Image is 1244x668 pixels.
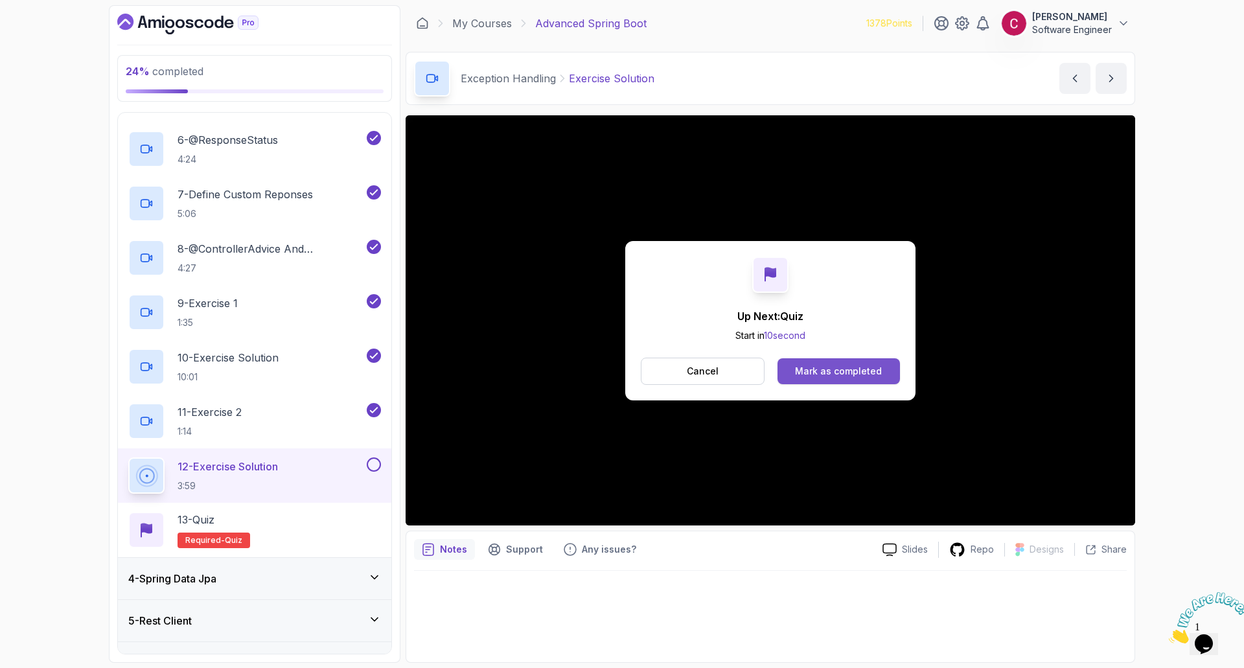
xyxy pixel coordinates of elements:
[735,329,805,342] p: Start in
[5,5,10,16] span: 1
[416,17,429,30] a: Dashboard
[225,535,242,546] span: quiz
[178,459,278,474] p: 12 - Exercise Solution
[178,512,214,527] p: 13 - Quiz
[128,613,192,628] h3: 5 - Rest Client
[128,457,381,494] button: 12-Exercise Solution3:59
[406,115,1135,525] iframe: 13 - Exercise Solution
[535,16,647,31] p: Advanced Spring Boot
[1030,543,1064,556] p: Designs
[178,295,238,311] p: 9 - Exercise 1
[795,365,882,378] div: Mark as completed
[440,543,467,556] p: Notes
[506,543,543,556] p: Support
[117,14,288,34] a: Dashboard
[126,65,150,78] span: 24 %
[128,571,216,586] h3: 4 - Spring Data Jpa
[902,543,928,556] p: Slides
[939,542,1004,558] a: Repo
[128,185,381,222] button: 7-Define Custom Reponses5:06
[1001,10,1130,36] button: user profile image[PERSON_NAME]Software Engineer
[178,479,278,492] p: 3:59
[582,543,636,556] p: Any issues?
[128,403,381,439] button: 11-Exercise 21:14
[178,404,242,420] p: 11 - Exercise 2
[178,207,313,220] p: 5:06
[461,71,556,86] p: Exception Handling
[128,512,381,548] button: 13-QuizRequired-quiz
[872,543,938,557] a: Slides
[1096,63,1127,94] button: next content
[971,543,994,556] p: Repo
[735,308,805,324] p: Up Next: Quiz
[1101,543,1127,556] p: Share
[5,5,86,56] img: Chat attention grabber
[1002,11,1026,36] img: user profile image
[178,187,313,202] p: 7 - Define Custom Reponses
[1032,23,1112,36] p: Software Engineer
[687,365,719,378] p: Cancel
[569,71,654,86] p: Exercise Solution
[185,535,225,546] span: Required-
[556,539,644,560] button: Feedback button
[414,539,475,560] button: notes button
[764,330,805,341] span: 10 second
[1164,587,1244,649] iframe: chat widget
[1059,63,1090,94] button: previous content
[178,262,364,275] p: 4:27
[178,241,364,257] p: 8 - @ControllerAdvice And @ExceptionHandler
[866,17,912,30] p: 1378 Points
[641,358,765,385] button: Cancel
[118,558,391,599] button: 4-Spring Data Jpa
[118,600,391,641] button: 5-Rest Client
[178,132,278,148] p: 6 - @ResponseStatus
[1032,10,1112,23] p: [PERSON_NAME]
[777,358,900,384] button: Mark as completed
[178,350,279,365] p: 10 - Exercise Solution
[1074,543,1127,556] button: Share
[126,65,203,78] span: completed
[128,294,381,330] button: 9-Exercise 11:35
[178,425,242,438] p: 1:14
[128,349,381,385] button: 10-Exercise Solution10:01
[452,16,512,31] a: My Courses
[178,153,278,166] p: 4:24
[128,131,381,167] button: 6-@ResponseStatus4:24
[178,316,238,329] p: 1:35
[480,539,551,560] button: Support button
[178,371,279,384] p: 10:01
[128,240,381,276] button: 8-@ControllerAdvice And @ExceptionHandler4:27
